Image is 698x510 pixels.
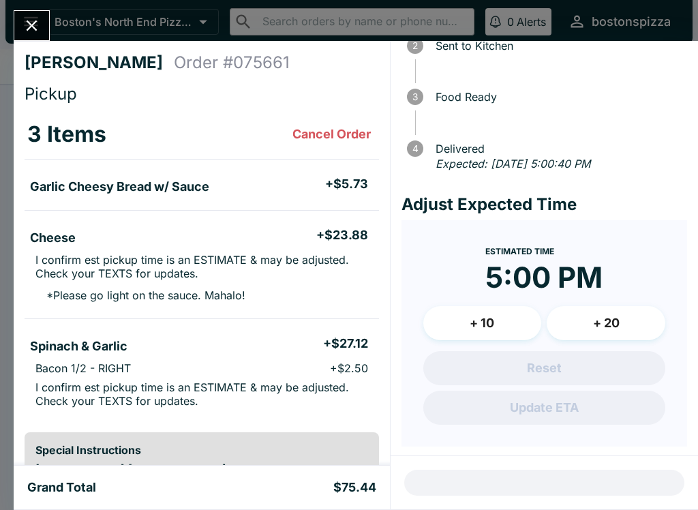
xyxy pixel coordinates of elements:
[323,335,368,352] h5: + $27.12
[436,157,590,170] em: Expected: [DATE] 5:00:40 PM
[485,260,603,295] time: 5:00 PM
[401,194,687,215] h4: Adjust Expected Time
[330,361,368,375] p: + $2.50
[35,288,245,302] p: * Please go light on the sauce. Mahalo!
[325,176,368,192] h5: + $5.73
[35,380,368,408] p: I confirm est pickup time is an ESTIMATE & may be adjusted. Check your TEXTS for updates.
[35,462,368,476] p: [PERSON_NAME] [PHONE_NUMBER] 5pm pick up time please
[429,91,687,103] span: Food Ready
[287,121,376,148] button: Cancel Order
[412,91,418,102] text: 3
[412,143,418,154] text: 4
[316,227,368,243] h5: + $23.88
[14,11,49,40] button: Close
[35,361,131,375] p: Bacon 1/2 - RIGHT
[25,84,77,104] span: Pickup
[27,121,106,148] h3: 3 Items
[25,110,379,421] table: orders table
[30,230,76,246] h5: Cheese
[485,246,554,256] span: Estimated Time
[35,253,368,280] p: I confirm est pickup time is an ESTIMATE & may be adjusted. Check your TEXTS for updates.
[423,306,542,340] button: + 10
[30,338,127,355] h5: Spinach & Garlic
[35,443,368,457] h6: Special Instructions
[412,40,418,51] text: 2
[25,52,174,73] h4: [PERSON_NAME]
[333,479,376,496] h5: $75.44
[27,479,96,496] h5: Grand Total
[429,40,687,52] span: Sent to Kitchen
[30,179,209,195] h5: Garlic Cheesy Bread w/ Sauce
[429,142,687,155] span: Delivered
[174,52,290,73] h4: Order # 075661
[547,306,665,340] button: + 20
